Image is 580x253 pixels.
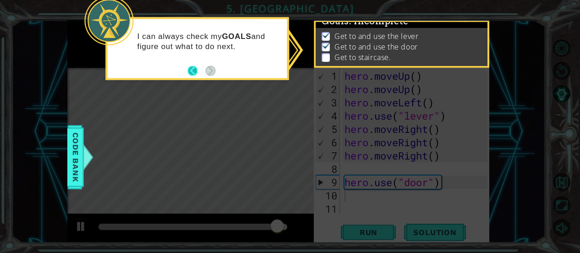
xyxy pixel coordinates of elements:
img: Check mark for checkbox [322,42,331,49]
strong: GOALS [222,32,251,40]
span: Code Bank [68,129,83,185]
button: Back [187,66,205,76]
p: I can always check my and figure out what to do next. [137,31,280,51]
p: Get to and use the lever [334,31,418,41]
p: Get to and use the door [334,42,418,52]
span: : Incomplete [349,16,408,27]
p: Get to staircase. [334,52,391,62]
img: Check mark for checkbox [322,31,331,38]
button: Next [205,66,215,76]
